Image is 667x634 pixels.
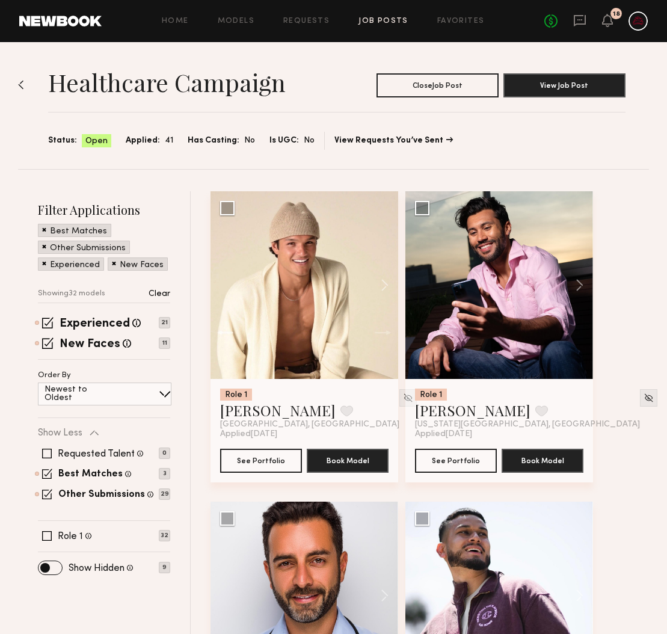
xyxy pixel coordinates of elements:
[377,73,499,97] button: CloseJob Post
[503,73,626,97] button: View Job Post
[50,244,126,253] p: Other Submissions
[58,470,123,479] label: Best Matches
[220,389,252,401] div: Role 1
[415,401,530,420] a: [PERSON_NAME]
[220,401,336,420] a: [PERSON_NAME]
[415,429,583,439] div: Applied [DATE]
[244,134,255,147] span: No
[502,455,583,465] a: Book Model
[644,393,654,403] img: Unhide Model
[334,137,453,145] a: View Requests You’ve Sent
[159,337,170,349] p: 11
[38,372,71,380] p: Order By
[415,420,640,429] span: [US_STATE][GEOGRAPHIC_DATA], [GEOGRAPHIC_DATA]
[38,202,170,218] h2: Filter Applications
[403,393,413,403] img: Unhide Model
[220,420,399,429] span: [GEOGRAPHIC_DATA], [GEOGRAPHIC_DATA]
[159,562,170,573] p: 9
[38,290,105,298] p: Showing 32 models
[50,261,100,269] p: Experienced
[415,389,447,401] div: Role 1
[220,449,302,473] button: See Portfolio
[85,135,108,147] span: Open
[58,490,145,500] label: Other Submissions
[304,134,315,147] span: No
[307,455,389,465] a: Book Model
[60,339,120,351] label: New Faces
[18,80,24,90] img: Back to previous page
[159,448,170,459] p: 0
[613,11,620,17] div: 18
[358,17,408,25] a: Job Posts
[48,67,286,97] h1: Healthcare Campaign
[415,449,497,473] button: See Portfolio
[159,488,170,500] p: 29
[38,428,82,438] p: Show Less
[269,134,299,147] span: Is UGC:
[307,449,389,473] button: Book Model
[188,134,239,147] span: Has Casting:
[437,17,485,25] a: Favorites
[159,530,170,541] p: 32
[50,227,107,236] p: Best Matches
[45,386,116,402] p: Newest to Oldest
[220,429,389,439] div: Applied [DATE]
[120,261,164,269] p: New Faces
[159,468,170,479] p: 3
[162,17,189,25] a: Home
[69,564,124,573] label: Show Hidden
[218,17,254,25] a: Models
[48,134,77,147] span: Status:
[60,318,130,330] label: Experienced
[58,449,135,459] label: Requested Talent
[58,532,83,541] label: Role 1
[126,134,160,147] span: Applied:
[502,449,583,473] button: Book Model
[149,290,170,298] p: Clear
[283,17,330,25] a: Requests
[165,134,173,147] span: 41
[159,317,170,328] p: 21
